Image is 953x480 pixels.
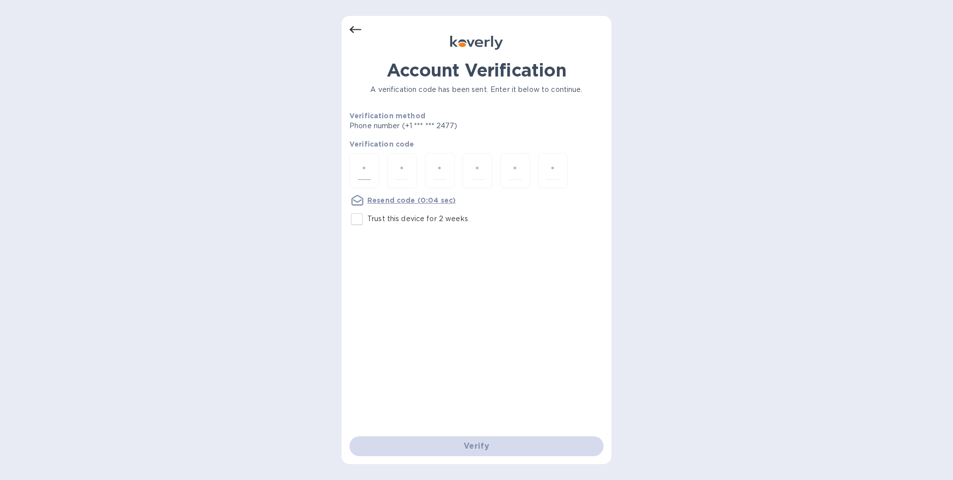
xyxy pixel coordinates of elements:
b: Verification method [349,112,425,120]
h1: Account Verification [349,60,604,80]
p: Phone number (+1 *** *** 2477) [349,121,533,131]
p: Trust this device for 2 weeks [367,214,468,224]
u: Resend code (0:04 sec) [367,196,456,204]
p: A verification code has been sent. Enter it below to continue. [349,84,604,95]
p: Verification code [349,139,604,149]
